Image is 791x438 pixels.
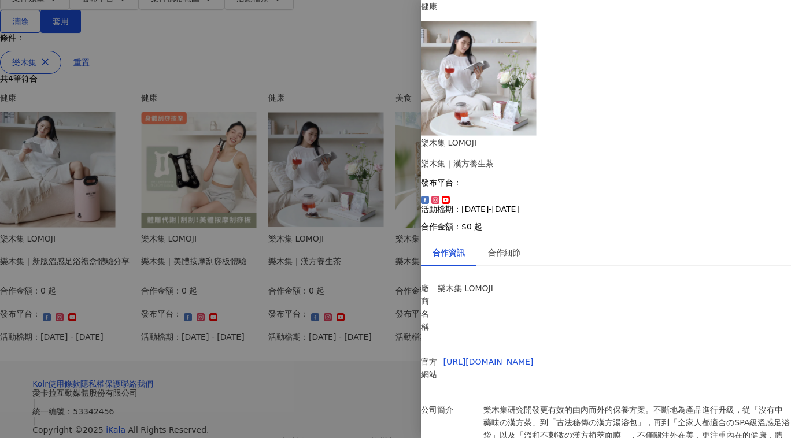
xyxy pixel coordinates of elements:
[421,178,791,187] p: 發布平台：
[421,355,438,381] p: 官方網站
[421,282,432,333] p: 廠商名稱
[421,157,791,170] div: 樂木集｜漢方養生茶
[438,282,515,295] p: 樂木集 LOMOJI
[421,403,478,416] p: 公司簡介
[421,21,537,136] img: 樂木集｜漢方養生茶
[421,205,791,214] p: 活動檔期：[DATE]-[DATE]
[421,222,791,231] p: 合作金額： $0 起
[433,246,465,259] div: 合作資訊
[421,136,791,149] div: 樂木集 LOMOJI
[488,246,520,259] div: 合作細節
[443,357,534,366] a: [URL][DOMAIN_NAME]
